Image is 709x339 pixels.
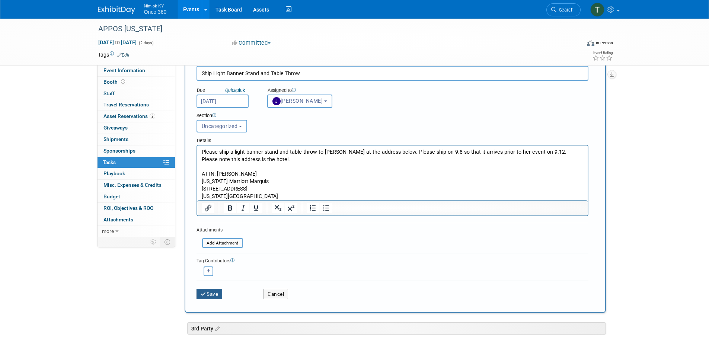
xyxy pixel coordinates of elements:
span: Onco 360 [144,9,167,15]
a: ROI, Objectives & ROO [98,203,175,214]
span: ROI, Objectives & ROO [103,205,153,211]
img: Tim Bugaile [590,3,604,17]
div: 3rd Party [187,322,606,335]
button: Cancel [264,289,288,299]
i: Quick [225,87,236,93]
span: Staff [103,90,115,96]
div: Tag Contributors [197,256,588,264]
div: Assigned to [267,87,357,95]
a: Misc. Expenses & Credits [98,180,175,191]
button: Underline [250,203,262,213]
button: Italic [237,203,249,213]
button: Insert/edit link [202,203,214,213]
a: Search [546,3,581,16]
span: Search [556,7,574,13]
span: Playbook [103,170,125,176]
img: ExhibitDay [98,6,135,14]
span: 2 [150,113,155,119]
span: Sponsorships [103,148,135,154]
span: Shipments [103,136,128,142]
a: Event Information [98,65,175,76]
a: Quickpick [224,87,246,93]
a: Budget [98,191,175,202]
a: more [98,226,175,237]
iframe: Rich Text Area [197,145,588,200]
span: Tasks [103,159,116,165]
a: Tasks [98,157,175,168]
button: Bullet list [320,203,332,213]
span: more [102,228,114,234]
button: Superscript [285,203,297,213]
span: Nimlok KY [144,1,167,9]
a: Travel Reservations [98,99,175,111]
span: (2 days) [138,41,154,45]
span: Asset Reservations [103,113,155,119]
div: Attachments [197,227,243,233]
div: Event Format [537,39,613,50]
span: Booth [103,79,127,85]
td: Personalize Event Tab Strip [147,237,160,247]
span: [PERSON_NAME] [272,98,323,104]
span: Event Information [103,67,145,73]
span: [DATE] [DATE] [98,39,137,46]
a: Sponsorships [98,145,175,157]
span: Misc. Expenses & Credits [103,182,162,188]
a: Edit sections [213,324,220,332]
td: Toggle Event Tabs [160,237,175,247]
a: Giveaways [98,122,175,134]
span: Giveaways [103,125,128,131]
a: Edit [117,52,130,58]
button: Bold [224,203,236,213]
button: Committed [229,39,274,47]
a: Asset Reservations2 [98,111,175,122]
div: APPOS [US_STATE] [96,22,569,36]
input: Due Date [197,95,249,108]
a: Staff [98,88,175,99]
img: Format-Inperson.png [587,40,594,46]
div: Section [197,112,555,120]
span: to [114,39,121,45]
div: Due [197,87,256,95]
button: Numbered list [307,203,319,213]
span: Uncategorized [202,123,238,129]
a: Shipments [98,134,175,145]
input: Name of task or a short description [197,66,588,81]
div: Event Rating [593,51,613,55]
span: Attachments [103,217,133,223]
div: In-Person [595,40,613,46]
span: Budget [103,194,120,199]
td: Tags [98,51,130,58]
button: Save [197,289,223,299]
a: Booth [98,77,175,88]
span: Booth not reserved yet [119,79,127,84]
button: Subscript [272,203,284,213]
div: Details [197,134,588,145]
span: Travel Reservations [103,102,149,108]
a: Playbook [98,168,175,179]
button: [PERSON_NAME] [267,95,332,108]
button: Uncategorized [197,120,247,132]
a: Attachments [98,214,175,226]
